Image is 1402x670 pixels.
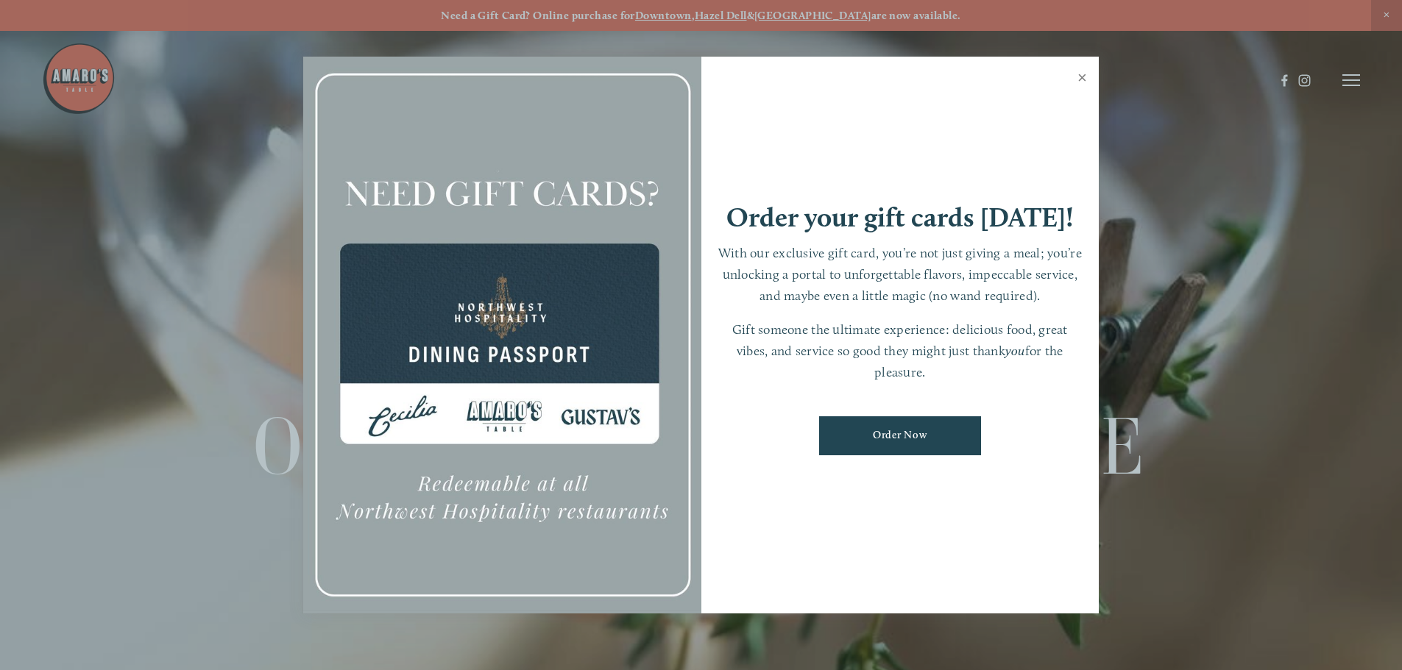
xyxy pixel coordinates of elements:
em: you [1005,343,1025,358]
a: Close [1068,59,1097,100]
h1: Order your gift cards [DATE]! [726,204,1074,231]
a: Order Now [819,416,981,455]
p: With our exclusive gift card, you’re not just giving a meal; you’re unlocking a portal to unforge... [716,243,1085,306]
p: Gift someone the ultimate experience: delicious food, great vibes, and service so good they might... [716,319,1085,382]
